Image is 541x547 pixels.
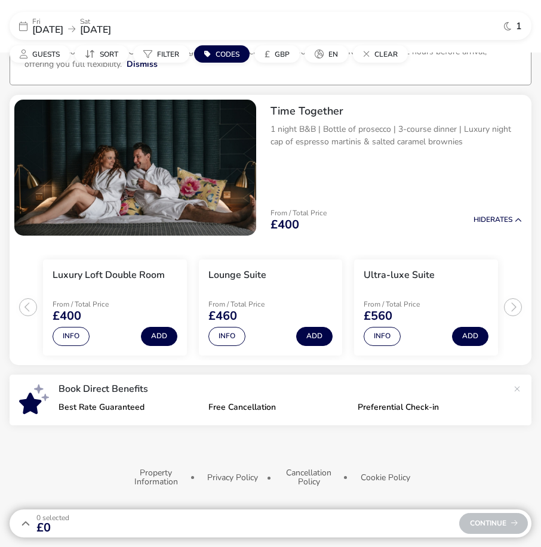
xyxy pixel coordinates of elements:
button: Info [53,327,90,346]
button: Info [364,327,401,346]
div: Continue [459,513,528,534]
naf-pibe-menu-bar-item: Codes [194,45,254,63]
naf-pibe-menu-bar-item: £GBP [254,45,305,63]
swiper-slide: 3 / 3 [348,255,504,360]
h3: Luxury Loft Double Room [53,269,165,282]
span: 0 Selected [36,513,69,523]
naf-pibe-menu-bar-item: Clear [353,45,413,63]
button: Add [452,327,488,346]
button: Info [208,327,245,346]
span: £400 [53,310,81,322]
span: Sort [100,50,118,59]
p: Book Direct Benefits [59,384,508,394]
button: HideRates [474,216,522,224]
span: Filter [157,50,179,59]
p: Free Cancellation [208,403,349,412]
button: Cancellation Policy [278,468,340,487]
span: £400 [270,219,299,231]
span: Continue [470,520,518,527]
swiper-slide: 1 / 3 [37,255,193,360]
p: Preferential Check-in [358,403,498,412]
span: £0 [36,522,69,534]
span: [DATE] [32,23,63,36]
p: From / Total Price [270,209,327,217]
button: Clear [353,45,408,63]
button: Property Information [125,468,187,487]
p: 1 night B&B | Bottle of prosecco | 3-course dinner | Luxury night cap of espresso martinis & salt... [270,123,522,148]
naf-pibe-menu-bar-item: Filter [133,45,194,63]
naf-pibe-menu-bar-item: Guests [10,45,75,63]
p: From / Total Price [208,301,293,308]
span: Guests [32,50,60,59]
i: £ [265,48,270,60]
button: Sort [75,45,128,63]
p: Fri [32,18,63,25]
span: Hide [474,215,490,224]
p: From / Total Price [364,301,448,308]
button: en [305,45,348,63]
span: [DATE] [80,23,111,36]
span: GBP [275,50,290,59]
p: From / Total Price [53,301,137,308]
h2: Time Together [270,104,522,118]
h3: Lounge Suite [208,269,266,282]
button: Add [296,327,333,346]
button: Guests [10,45,70,63]
button: Filter [133,45,189,63]
button: Cookie Policy [361,473,410,482]
button: Privacy Policy [207,473,258,482]
span: £460 [208,310,237,322]
swiper-slide: 2 / 3 [193,255,349,360]
div: Time Together1 night B&B | Bottle of prosecco | 3-course dinner | Luxury night cap of espresso ma... [261,95,531,167]
span: en [328,50,338,59]
span: Clear [374,50,398,59]
naf-pibe-menu-bar-item: en [305,45,353,63]
button: Codes [194,45,250,63]
span: £560 [364,310,392,322]
p: Best Rate Guaranteed [59,403,199,412]
span: 1 [516,21,522,31]
div: Fri[DATE]Sat[DATE]1 [10,12,531,40]
button: £GBP [254,45,300,63]
naf-pibe-menu-bar-item: Sort [75,45,133,63]
button: Add [141,327,177,346]
swiper-slide: 1 / 1 [14,100,256,236]
h3: Ultra-luxe Suite [364,269,435,282]
p: Sat [80,18,111,25]
span: Codes [216,50,239,59]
